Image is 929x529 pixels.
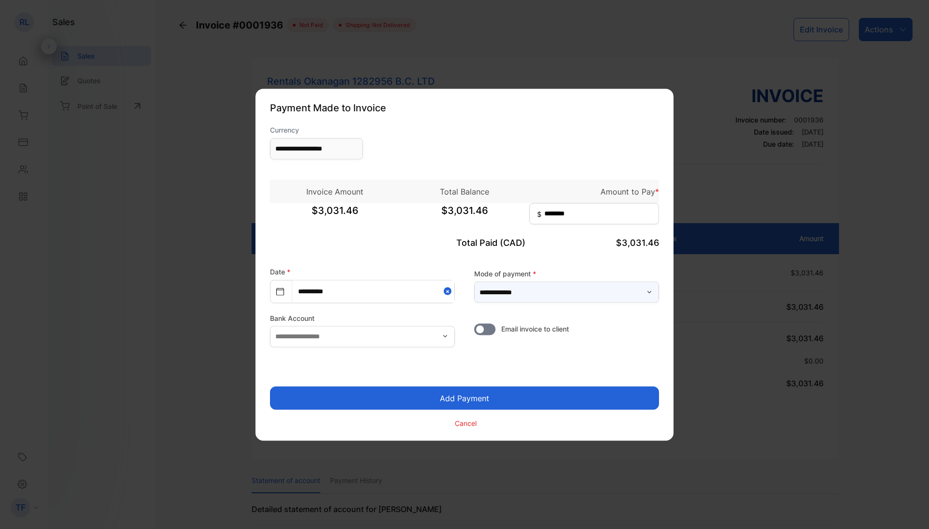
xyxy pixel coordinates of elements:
button: Close [444,280,454,302]
button: Open LiveChat chat widget [8,4,37,33]
span: $3,031.46 [400,203,529,227]
label: Mode of payment [474,269,659,279]
span: $ [537,209,541,219]
span: Email invoice to client [501,323,569,333]
label: Currency [270,124,363,135]
p: Total Balance [400,185,529,197]
p: Cancel [455,418,477,428]
label: Bank Account [270,313,455,323]
span: $3,031.46 [616,237,659,247]
button: Add Payment [270,386,659,409]
p: Invoice Amount [270,185,400,197]
p: Total Paid (CAD) [400,236,529,249]
p: Amount to Pay [529,185,659,197]
label: Date [270,267,290,275]
p: Payment Made to Invoice [270,100,659,115]
span: $3,031.46 [270,203,400,227]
